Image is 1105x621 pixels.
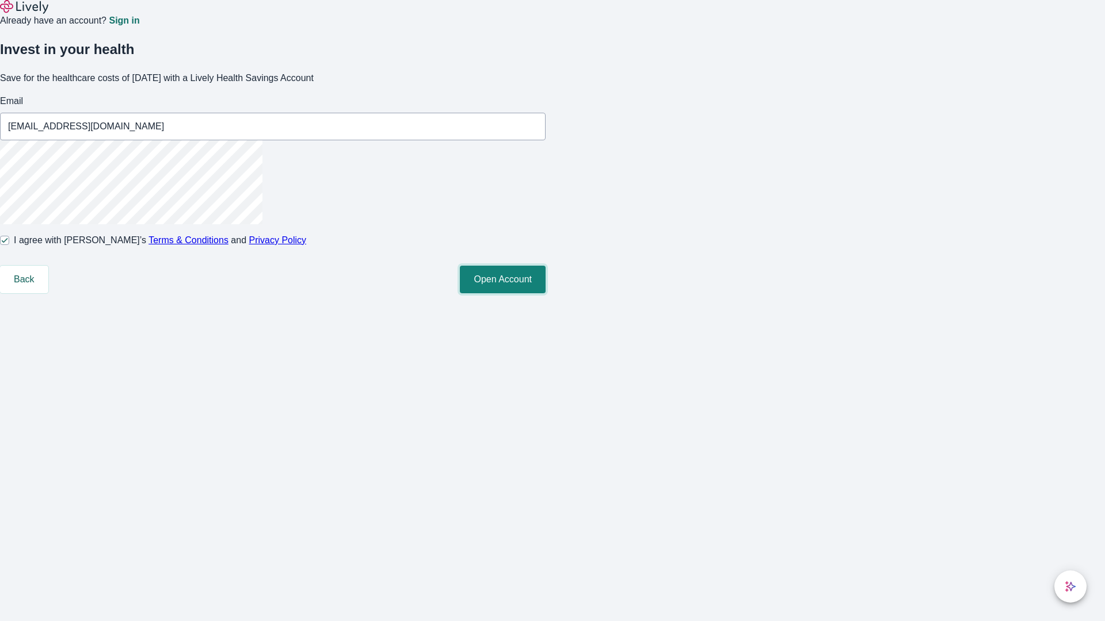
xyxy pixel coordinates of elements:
[1065,581,1076,592] svg: Lively AI Assistant
[1054,570,1087,603] button: chat
[148,235,228,245] a: Terms & Conditions
[249,235,307,245] a: Privacy Policy
[14,233,306,247] span: I agree with [PERSON_NAME]’s and
[460,266,546,293] button: Open Account
[109,16,139,25] a: Sign in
